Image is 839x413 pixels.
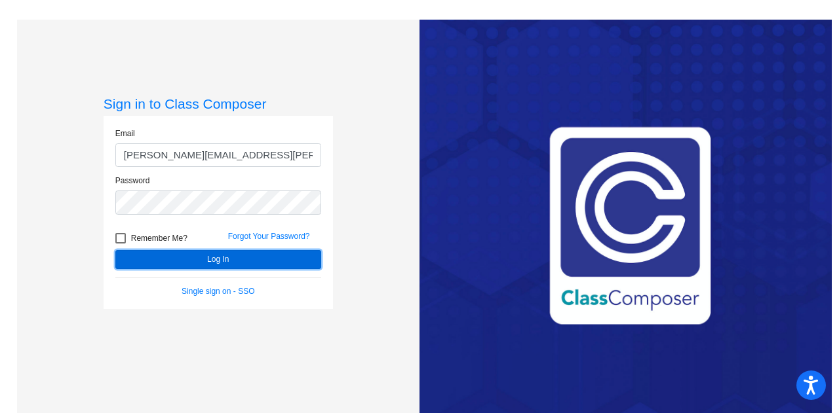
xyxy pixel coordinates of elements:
[115,250,321,269] button: Log In
[115,128,135,139] label: Email
[115,175,150,187] label: Password
[131,230,187,246] span: Remember Me?
[228,232,310,241] a: Forgot Your Password?
[104,96,333,112] h3: Sign in to Class Composer
[182,287,254,296] a: Single sign on - SSO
